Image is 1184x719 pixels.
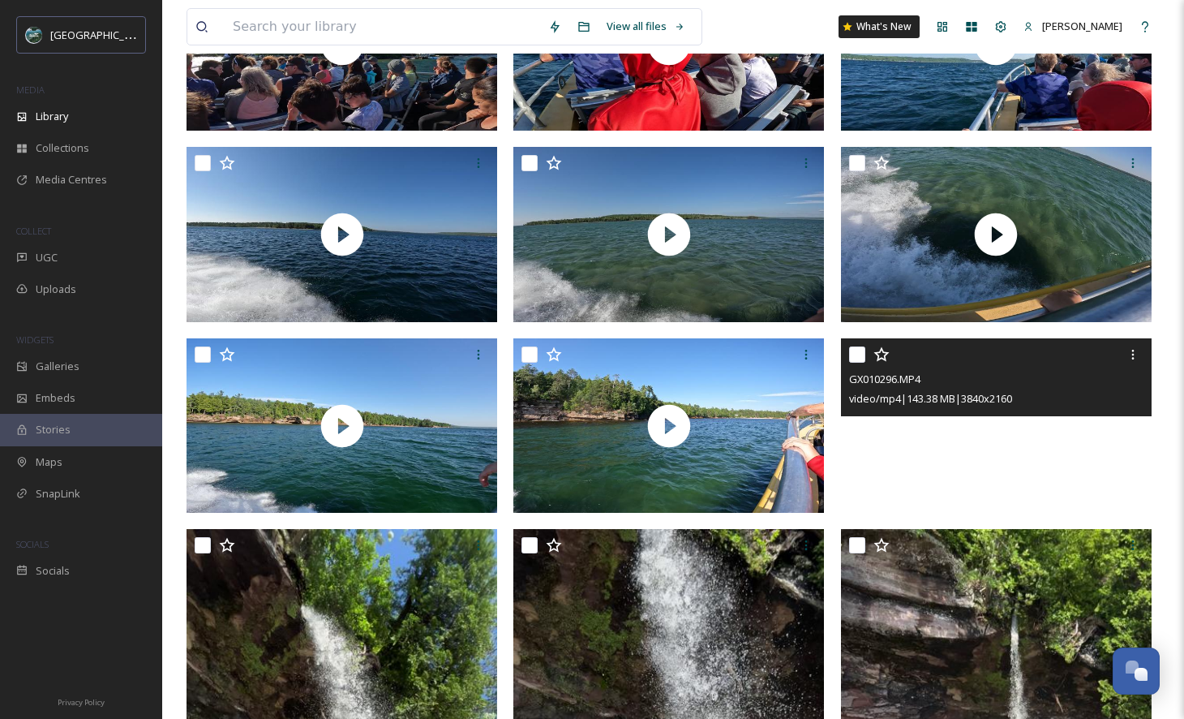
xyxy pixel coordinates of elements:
span: GX010296.MP4 [849,372,920,386]
span: Uploads [36,282,76,297]
img: thumbnail [187,147,497,321]
span: video/mp4 | 143.38 MB | 3840 x 2160 [849,391,1012,406]
span: Privacy Policy [58,697,105,708]
img: thumbnail [187,338,497,513]
span: Library [36,109,68,124]
span: SnapLink [36,486,80,502]
span: [GEOGRAPHIC_DATA][US_STATE] [50,27,208,42]
input: Search your library [225,9,540,45]
button: Open Chat [1113,648,1160,695]
a: Privacy Policy [58,691,105,711]
img: thumbnail [513,147,824,321]
span: [PERSON_NAME] [1042,19,1122,33]
span: COLLECT [16,225,51,237]
span: Maps [36,454,62,470]
a: View all files [598,11,693,42]
span: Socials [36,563,70,579]
span: Stories [36,422,71,437]
span: Media Centres [36,172,107,187]
span: MEDIA [16,84,45,96]
span: Embeds [36,390,75,406]
span: Collections [36,140,89,156]
img: uplogo-summer%20bg.jpg [26,27,42,43]
video: GX010296.MP4 [841,338,1152,513]
img: thumbnail [513,338,824,513]
span: WIDGETS [16,334,54,346]
img: thumbnail [841,147,1152,321]
span: Galleries [36,359,79,374]
a: What's New [839,15,920,38]
span: UGC [36,250,58,265]
span: SOCIALS [16,538,49,550]
a: [PERSON_NAME] [1015,11,1130,42]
